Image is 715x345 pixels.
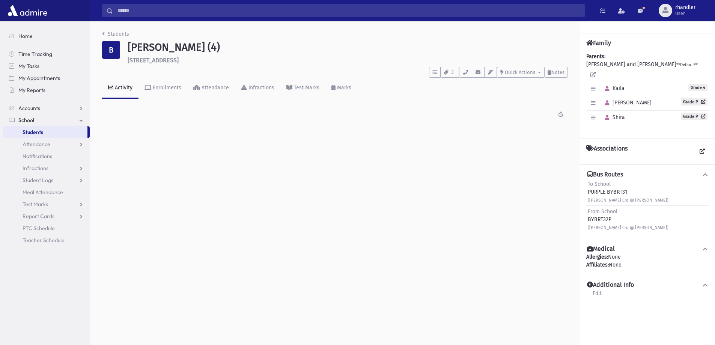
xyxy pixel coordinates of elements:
[592,289,602,303] a: Edit
[325,78,357,99] a: Marks
[586,262,609,268] b: Affiliates:
[128,41,568,54] h1: [PERSON_NAME] (4)
[3,48,90,60] a: Time Tracking
[23,129,43,136] span: Students
[23,141,50,148] span: Attendance
[681,98,707,105] a: Grade P
[3,30,90,42] a: Home
[3,60,90,72] a: My Tasks
[18,51,52,57] span: Time Tracking
[23,213,54,220] span: Report Cards
[6,3,49,18] img: AdmirePro
[18,63,39,69] span: My Tasks
[336,84,351,91] div: Marks
[3,84,90,96] a: My Reports
[128,57,568,64] h6: [STREET_ADDRESS]
[3,102,90,114] a: Accounts
[200,84,229,91] div: Attendance
[3,210,90,222] a: Report Cards
[681,113,707,120] a: Grade P
[588,198,668,203] small: ([PERSON_NAME] Cro @ [PERSON_NAME])
[3,186,90,198] a: Meal Attendance
[587,245,615,253] h4: Medical
[3,222,90,234] a: PTC Schedule
[247,84,274,91] div: Infractions
[602,99,652,106] span: [PERSON_NAME]
[586,254,608,260] b: Allergies:
[18,117,34,124] span: School
[588,181,611,187] span: To School
[113,4,584,17] input: Search
[102,41,120,59] div: B
[675,5,695,11] span: rhandler
[497,67,544,78] button: Quick Actions
[23,201,48,208] span: Test Marks
[3,114,90,126] a: School
[23,237,65,244] span: Teacher Schedule
[3,162,90,174] a: Infractions
[102,30,129,41] nav: breadcrumb
[586,53,709,133] div: [PERSON_NAME] and [PERSON_NAME]
[102,78,138,99] a: Activity
[586,39,611,47] h4: Family
[23,189,63,196] span: Meal Attendance
[588,208,617,215] span: From School
[586,171,709,179] button: Bus Routes
[586,53,605,60] b: Parents:
[586,253,709,269] div: None
[3,198,90,210] a: Test Marks
[280,78,325,99] a: Test Marks
[586,145,628,158] h4: Associations
[3,138,90,150] a: Attendance
[292,84,319,91] div: Test Marks
[3,72,90,84] a: My Appointments
[23,165,48,172] span: Infractions
[587,171,623,179] h4: Bus Routes
[18,75,60,81] span: My Appointments
[602,85,625,92] span: Kaila
[586,281,709,289] button: Additional Info
[588,180,668,204] div: PURPLE BYBRT31
[235,78,280,99] a: Infractions
[544,67,568,78] button: Notes
[602,114,625,121] span: Shira
[551,69,564,75] span: Notes
[505,69,535,75] span: Quick Actions
[586,245,709,253] button: Medical
[588,225,668,230] small: ([PERSON_NAME] Cro @ [PERSON_NAME])
[18,105,40,111] span: Accounts
[441,67,459,78] button: 3
[102,31,129,37] a: Students
[688,84,707,91] span: Grade 4
[449,69,456,76] span: 3
[18,33,33,39] span: Home
[113,84,132,91] div: Activity
[23,177,53,184] span: Student Logs
[3,126,87,138] a: Students
[695,145,709,158] a: View all Associations
[587,281,634,289] h4: Additional Info
[187,78,235,99] a: Attendance
[151,84,181,91] div: Enrollments
[138,78,187,99] a: Enrollments
[18,87,45,93] span: My Reports
[675,11,695,17] span: User
[3,234,90,246] a: Teacher Schedule
[23,225,55,232] span: PTC Schedule
[588,208,668,231] div: BYBRT32P
[23,153,52,160] span: Notifications
[3,150,90,162] a: Notifications
[586,261,709,269] div: None
[3,174,90,186] a: Student Logs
